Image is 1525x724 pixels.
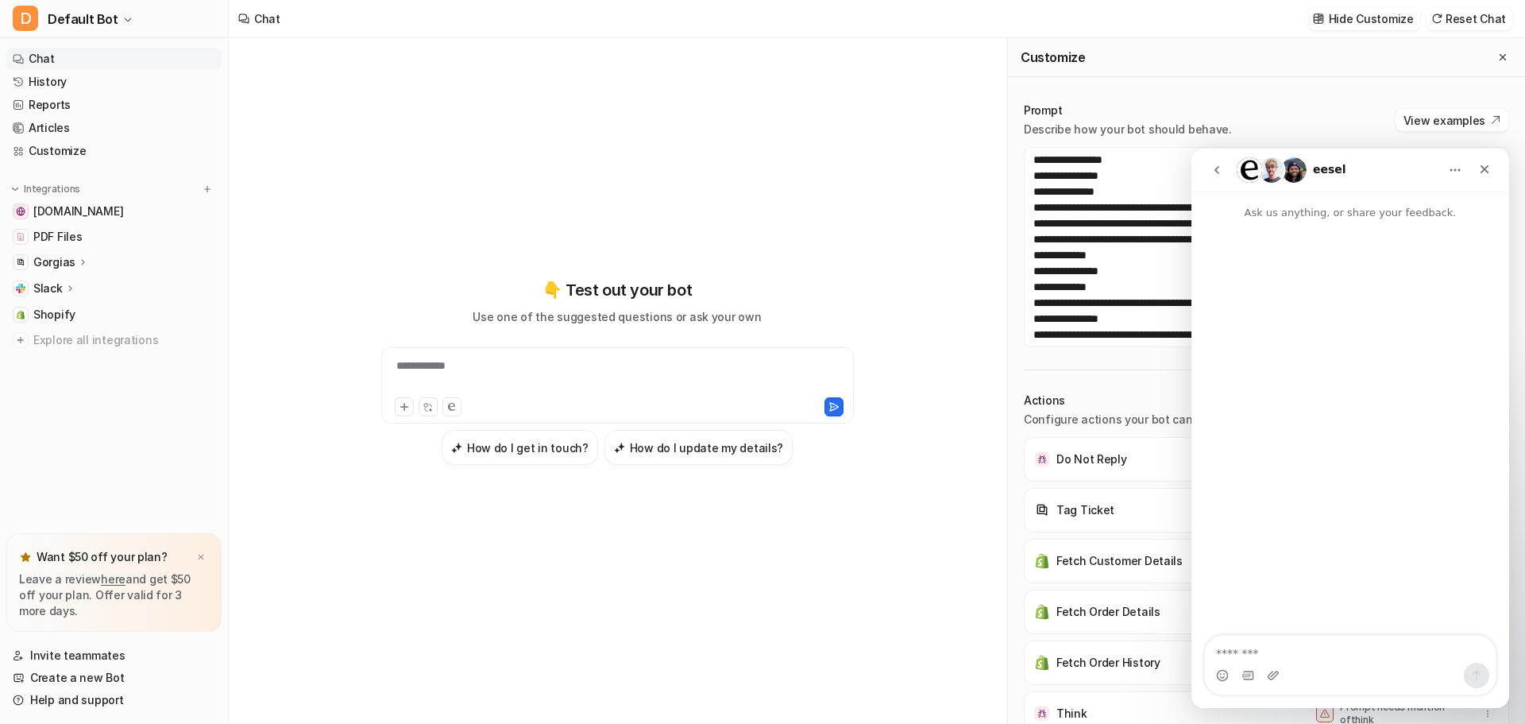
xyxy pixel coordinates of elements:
span: Default Bot [48,8,118,30]
h3: How do I update my details? [630,439,783,456]
p: Think [1056,706,1087,722]
button: View examples [1396,109,1509,131]
img: star [19,551,32,563]
a: Articles [6,117,222,139]
img: explore all integrations [13,332,29,348]
button: How do I update my details?How do I update my details? [604,430,793,465]
button: How do I get in touch?How do I get in touch? [442,430,598,465]
a: ShopifyShopify [6,304,222,326]
img: Shopify [16,310,25,319]
span: PDF Files [33,229,82,245]
a: Customize [6,140,222,162]
p: Do Not Reply [1056,451,1127,467]
button: Reset Chat [1427,7,1512,30]
p: Gorgias [33,254,75,270]
img: How do I update my details? [614,442,625,454]
img: customize [1313,13,1324,25]
span: D [13,6,38,31]
span: [DOMAIN_NAME] [33,203,123,219]
p: Configure actions your bot can take. [1024,412,1223,428]
img: Fetch Customer Details icon [1034,553,1050,569]
a: here [101,572,125,586]
p: 👇 Test out your bot [542,278,692,302]
p: Use one of the suggested questions or ask your own [473,308,761,325]
p: Fetch Order History [1056,655,1160,671]
img: Think icon [1034,706,1050,722]
a: Explore all integrations [6,329,222,351]
a: Help and support [6,689,222,711]
img: Tag Ticket icon [1034,502,1050,518]
div: Chat [254,10,280,27]
button: Hide Customize [1308,7,1420,30]
span: Shopify [33,307,75,323]
img: Slack [16,284,25,293]
img: Fetch Order History icon [1034,655,1050,671]
p: Want $50 off your plan? [37,549,168,565]
a: Invite teammates [6,645,222,667]
a: Reports [6,94,222,116]
img: expand menu [10,184,21,195]
img: reset [1431,13,1442,25]
p: Fetch Order Details [1056,604,1160,620]
img: x [196,552,206,563]
h2: Customize [1021,49,1085,65]
p: Slack [33,281,63,296]
img: PDF Files [16,232,25,242]
button: Integrations [6,181,85,197]
button: Close flyout [1493,48,1512,67]
h3: How do I get in touch? [467,439,589,456]
p: Fetch Customer Details [1056,553,1183,569]
p: Integrations [24,183,80,196]
p: Leave a review and get $50 off your plan. Offer valid for 3 more days. [19,571,209,619]
iframe: Intercom live chat [1191,149,1509,708]
img: Do Not Reply icon [1034,451,1050,467]
img: menu_add.svg [202,184,213,195]
p: Hide Customize [1329,10,1414,27]
a: Chat [6,48,222,70]
a: History [6,71,222,93]
a: help.years.com[DOMAIN_NAME] [6,200,222,223]
img: Gorgias [16,257,25,267]
a: Create a new Bot [6,667,222,689]
p: Actions [1024,393,1223,408]
p: Describe how your bot should behave. [1024,122,1232,137]
p: Prompt [1024,103,1232,118]
img: How do I get in touch? [451,442,462,454]
a: PDF FilesPDF Files [6,226,222,248]
p: Tag Ticket [1056,502,1114,518]
img: Fetch Order Details icon [1034,604,1050,620]
img: help.years.com [16,207,25,216]
span: Explore all integrations [33,327,215,353]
